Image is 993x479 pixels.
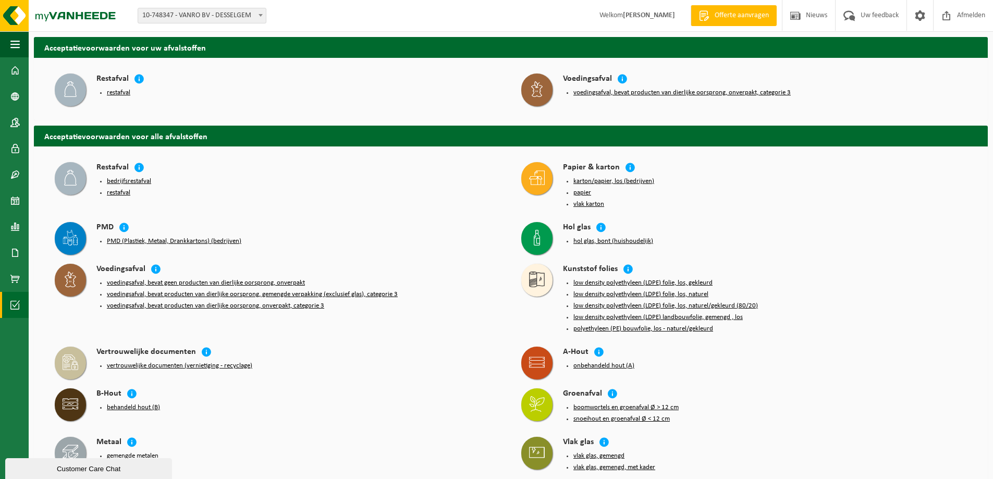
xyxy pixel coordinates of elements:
h4: Vertrouwelijke documenten [96,347,196,359]
button: snoeihout en groenafval Ø < 12 cm [573,415,670,423]
h4: Restafval [96,73,129,85]
button: voedingsafval, bevat geen producten van dierlijke oorsprong, onverpakt [107,279,305,287]
h4: Voedingsafval [96,264,145,276]
button: behandeld hout (B) [107,403,160,412]
h4: PMD [96,222,114,234]
button: low density polyethyleen (LDPE) landbouwfolie, gemengd , los [573,313,743,322]
h4: B-Hout [96,388,121,400]
button: vertrouwelijke documenten (vernietiging - recyclage) [107,362,252,370]
h2: Acceptatievoorwaarden voor alle afvalstoffen [34,126,988,146]
button: polyethyleen (PE) bouwfolie, los - naturel/gekleurd [573,325,713,333]
button: restafval [107,189,130,197]
button: low density polyethyleen (LDPE) folie, los, gekleurd [573,279,713,287]
button: vlak karton [573,200,604,208]
button: voedingsafval, bevat producten van dierlijke oorsprong, onverpakt, categorie 3 [573,89,791,97]
button: papier [573,189,591,197]
button: restafval [107,89,130,97]
button: low density polyethyleen (LDPE) folie, los, naturel [573,290,708,299]
button: onbehandeld hout (A) [573,362,634,370]
span: 10-748347 - VANRO BV - DESSELGEM [138,8,266,23]
iframe: chat widget [5,456,174,479]
h4: Metaal [96,437,121,449]
h2: Acceptatievoorwaarden voor uw afvalstoffen [34,37,988,57]
button: voedingsafval, bevat producten van dierlijke oorsprong, onverpakt, categorie 3 [107,302,324,310]
button: vlak glas, gemengd, met kader [573,463,655,472]
h4: Groenafval [563,388,602,400]
button: gemengde metalen [107,452,158,460]
button: karton/papier, los (bedrijven) [573,177,654,186]
h4: Restafval [96,162,129,174]
button: voedingsafval, bevat producten van dierlijke oorsprong, gemengde verpakking (exclusief glas), cat... [107,290,398,299]
a: Offerte aanvragen [691,5,777,26]
h4: A-Hout [563,347,589,359]
h4: Hol glas [563,222,591,234]
h4: Voedingsafval [563,73,612,85]
button: low density polyethyleen (LDPE) folie, los, naturel/gekleurd (80/20) [573,302,758,310]
h4: Papier & karton [563,162,620,174]
h4: Kunststof folies [563,264,618,276]
span: Offerte aanvragen [712,10,771,21]
strong: [PERSON_NAME] [623,11,675,19]
button: hol glas, bont (huishoudelijk) [573,237,653,245]
button: vlak glas, gemengd [573,452,624,460]
button: bedrijfsrestafval [107,177,151,186]
button: PMD (Plastiek, Metaal, Drankkartons) (bedrijven) [107,237,241,245]
h4: Vlak glas [563,437,594,449]
button: boomwortels en groenafval Ø > 12 cm [573,403,679,412]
